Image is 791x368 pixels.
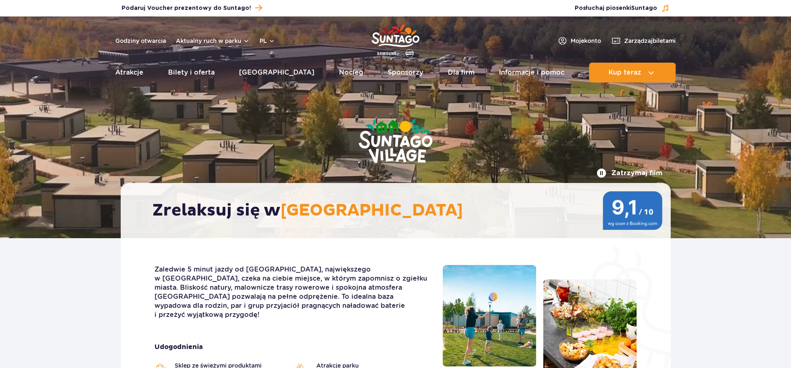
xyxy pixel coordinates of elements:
a: Nocleg [339,63,363,82]
span: Posłuchaj piosenki [575,4,657,12]
a: Godziny otwarcia [115,37,166,45]
span: Zarządzaj biletami [624,37,676,45]
button: Zatrzymaj film [597,168,662,178]
button: Aktualny ruch w parku [176,38,250,44]
a: Bilety i oferta [168,63,215,82]
a: Podaruj Voucher prezentowy do Suntago! [122,2,262,14]
span: [GEOGRAPHIC_DATA] [281,200,463,221]
a: Mojekonto [557,36,601,46]
span: Suntago [631,5,657,11]
button: pl [260,37,275,45]
a: Dla firm [448,63,475,82]
span: Moje konto [571,37,601,45]
a: Atrakcje [115,63,143,82]
img: Suntago Village [325,87,466,197]
img: 9,1/10 wg ocen z Booking.com [603,191,662,230]
a: Sponsorzy [388,63,423,82]
a: Informacje i pomoc [499,63,564,82]
button: Kup teraz [589,63,676,82]
strong: Udogodnienia [154,342,430,352]
a: Zarządzajbiletami [611,36,676,46]
button: Posłuchaj piosenkiSuntago [575,4,669,12]
a: Park of Poland [372,21,419,59]
span: Kup teraz [608,69,641,76]
p: Zaledwie 5 minut jazdy od [GEOGRAPHIC_DATA], największego w [GEOGRAPHIC_DATA], czeka na ciebie mi... [154,265,430,319]
span: Podaruj Voucher prezentowy do Suntago! [122,4,251,12]
a: [GEOGRAPHIC_DATA] [239,63,314,82]
h2: Zrelaksuj się w [152,200,647,221]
